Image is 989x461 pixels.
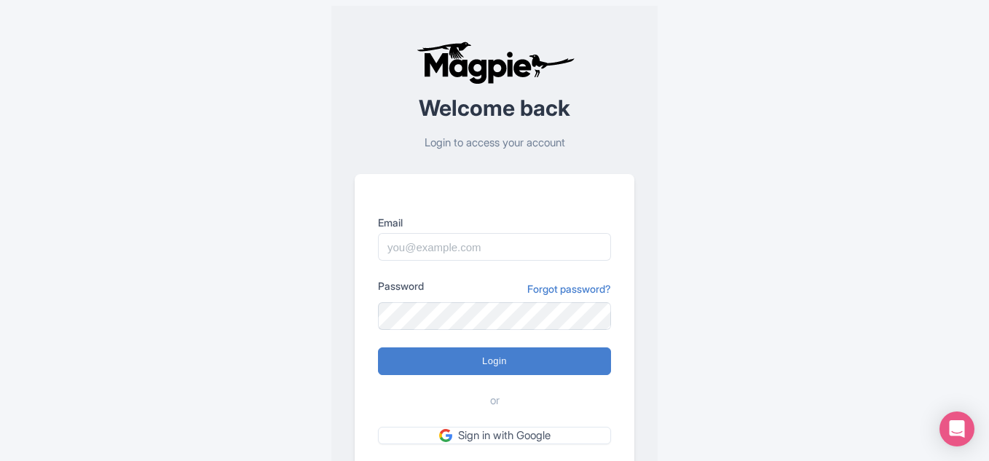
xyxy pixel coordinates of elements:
[378,347,611,375] input: Login
[413,41,577,84] img: logo-ab69f6fb50320c5b225c76a69d11143b.png
[439,429,452,442] img: google.svg
[490,393,500,409] span: or
[378,278,424,293] label: Password
[378,233,611,261] input: you@example.com
[355,96,634,120] h2: Welcome back
[355,135,634,151] p: Login to access your account
[527,281,611,296] a: Forgot password?
[939,411,974,446] div: Open Intercom Messenger
[378,215,611,230] label: Email
[378,427,611,445] a: Sign in with Google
